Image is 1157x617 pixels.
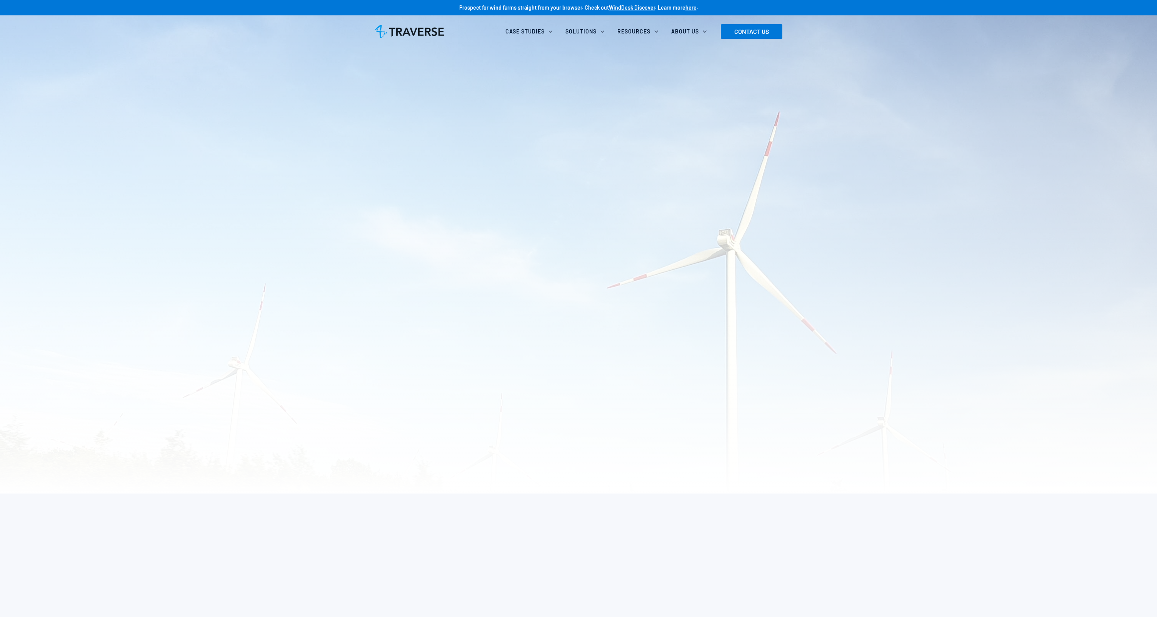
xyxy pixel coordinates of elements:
[697,4,698,11] strong: .
[667,23,715,40] div: About Us
[565,28,597,35] div: Solutions
[617,28,650,35] div: Resources
[609,4,655,11] a: WindDesk Discover
[501,23,561,40] div: Case Studies
[655,4,685,11] strong: . Learn more
[685,4,697,11] a: here
[505,28,545,35] div: Case Studies
[459,4,609,11] strong: Prospect for wind farms straight from your browser. Check out
[561,23,613,40] div: Solutions
[671,28,699,35] div: About Us
[613,23,667,40] div: Resources
[721,24,782,39] a: CONTACT US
